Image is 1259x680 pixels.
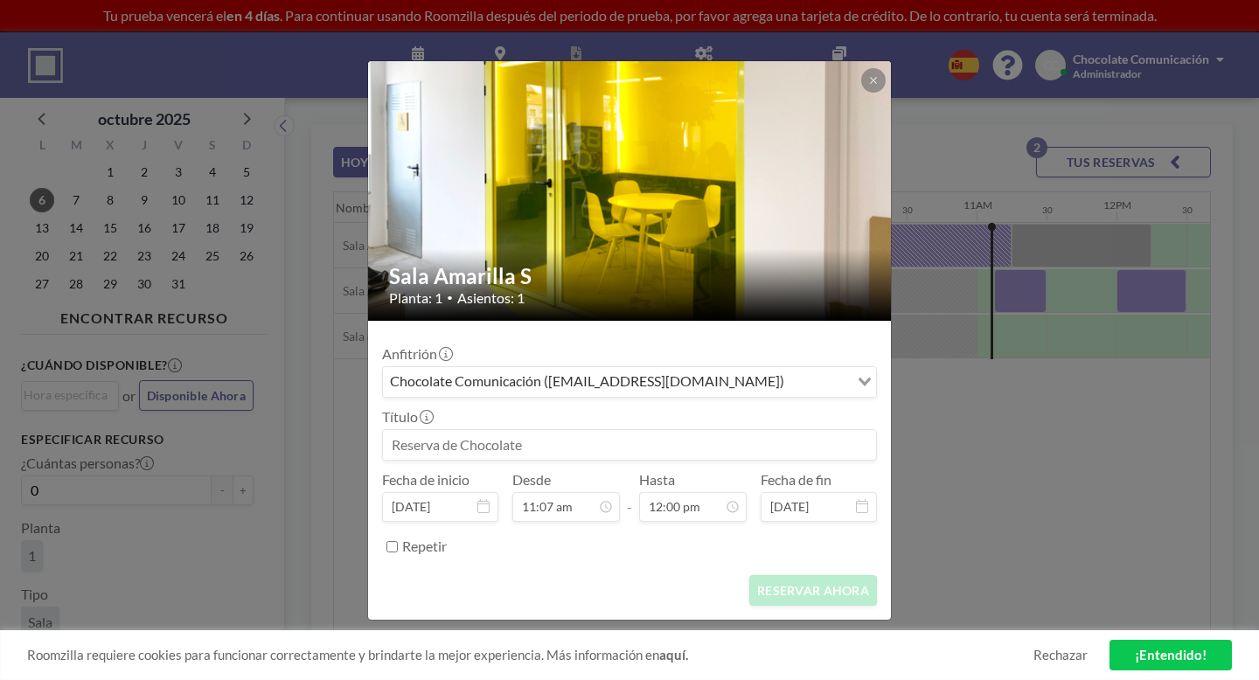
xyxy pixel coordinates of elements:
[749,575,877,606] button: RESERVAR AHORA
[659,647,688,663] a: aquí.
[761,471,831,489] label: Fecha de fin
[1109,640,1232,670] a: ¡Entendido!
[789,371,847,393] input: Search for option
[382,408,432,426] label: Título
[1033,647,1088,663] a: Rechazar
[383,367,876,397] div: Search for option
[457,289,525,307] span: Asientos: 1
[389,289,442,307] span: Planta: 1
[389,263,872,289] h2: Sala Amarilla S
[382,471,470,489] label: Fecha de inicio
[402,538,447,555] label: Repetir
[383,430,876,460] input: Reserva de Chocolate
[447,291,453,304] span: •
[639,471,675,489] label: Hasta
[382,345,451,363] label: Anfitrión
[386,371,788,393] span: Chocolate Comunicación ([EMAIL_ADDRESS][DOMAIN_NAME])
[27,647,1033,663] span: Roomzilla requiere cookies para funcionar correctamente y brindarte la mejor experiencia. Más inf...
[627,477,632,516] span: -
[512,471,551,489] label: Desde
